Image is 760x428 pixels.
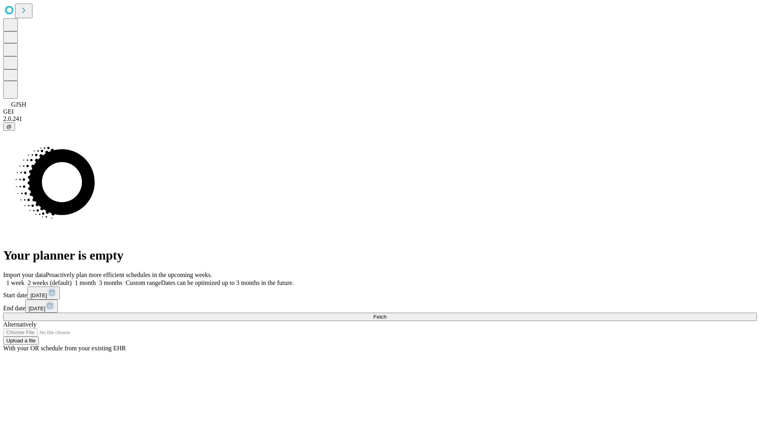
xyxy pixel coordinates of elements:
span: 3 months [99,279,122,286]
span: With your OR schedule from your existing EHR [3,345,126,352]
span: 1 week [6,279,25,286]
span: Dates can be optimized up to 3 months in the future. [161,279,294,286]
div: Start date [3,287,757,300]
span: [DATE] [30,292,47,298]
span: 2 weeks (default) [28,279,72,286]
button: @ [3,122,15,131]
h1: Your planner is empty [3,248,757,263]
button: [DATE] [25,300,58,313]
span: [DATE] [28,306,45,311]
span: GJSH [11,101,26,108]
span: Alternatively [3,321,36,328]
button: [DATE] [27,287,60,300]
span: @ [6,124,12,130]
span: 1 month [75,279,96,286]
div: End date [3,300,757,313]
div: GEI [3,108,757,115]
div: 2.0.241 [3,115,757,122]
button: Upload a file [3,336,39,345]
button: Fetch [3,313,757,321]
span: Fetch [373,314,386,320]
span: Proactively plan more efficient schedules in the upcoming weeks. [46,271,212,278]
span: Custom range [125,279,161,286]
span: Import your data [3,271,46,278]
